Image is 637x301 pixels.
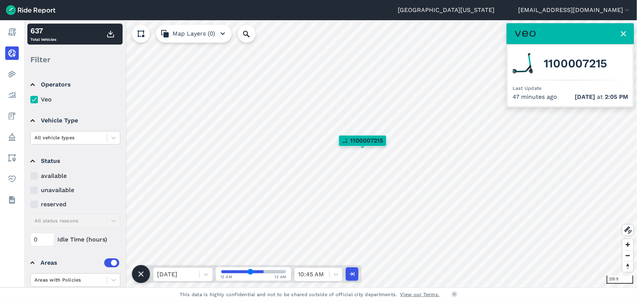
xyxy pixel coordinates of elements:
[30,95,120,104] label: Veo
[30,25,56,43] div: Total Vehicles
[30,74,119,95] summary: Operators
[30,171,120,180] label: available
[544,59,607,68] span: 1100007215
[515,28,536,39] img: Veo
[622,261,633,272] button: Reset bearing to north
[513,53,533,74] img: Veo scooter
[30,233,120,246] div: Idle Time (hours)
[622,239,633,250] button: Zoom in
[5,193,19,207] a: Datasets
[350,136,383,145] span: 1100007215
[238,25,268,43] input: Search Location or Vehicles
[398,6,495,15] a: [GEOGRAPHIC_DATA][US_STATE]
[513,85,542,91] span: Last Update
[575,92,628,101] span: at
[30,252,119,273] summary: Areas
[5,151,19,165] a: Areas
[24,20,637,288] canvas: Map
[513,92,628,101] div: 47 minutes ago
[30,25,56,36] div: 637
[605,93,628,100] span: 2:05 PM
[30,110,119,131] summary: Vehicle Type
[5,109,19,123] a: Fees
[5,67,19,81] a: Heatmaps
[27,48,123,71] div: Filter
[575,93,595,100] span: [DATE]
[220,274,232,280] span: 12 AM
[6,5,55,15] img: Ride Report
[518,6,631,15] button: [EMAIL_ADDRESS][DOMAIN_NAME]
[275,274,287,280] span: 12 AM
[607,276,633,284] div: 100 ft
[30,150,119,171] summary: Status
[30,186,120,195] label: unavailable
[5,46,19,60] a: Realtime
[5,25,19,39] a: Report
[30,200,120,209] label: reserved
[5,130,19,144] a: Policy
[5,172,19,186] a: Health
[622,250,633,261] button: Zoom out
[400,291,440,298] a: View our Terms.
[156,25,232,43] button: Map Layers (0)
[40,258,119,267] div: Areas
[5,88,19,102] a: Analyze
